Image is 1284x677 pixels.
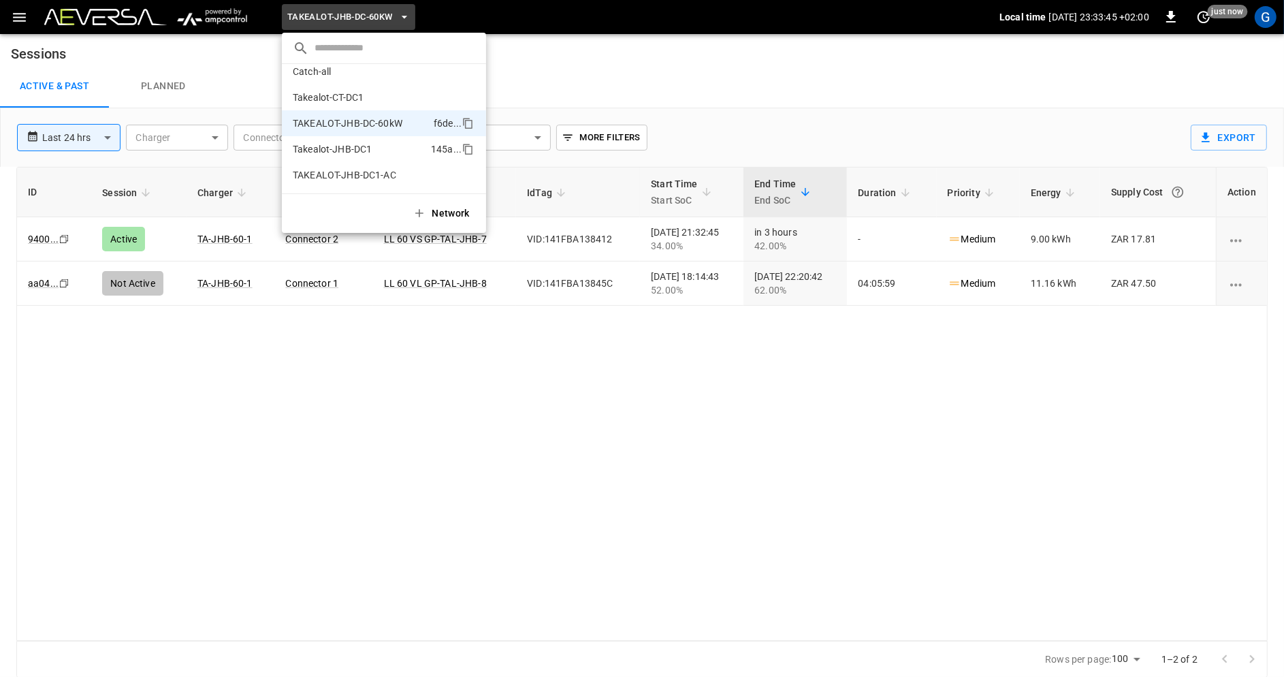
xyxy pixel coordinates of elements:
p: Catch-all [293,65,331,78]
p: Takealot-JHB-DC1 [293,142,372,156]
p: Takealot-CT-DC1 [293,91,364,104]
button: Network [404,200,481,227]
div: copy [461,115,476,131]
p: TAKEALOT-JHB-DC-60kW [293,116,402,130]
p: TAKEALOT-JHB-DC1-AC [293,168,396,182]
div: copy [461,141,476,157]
